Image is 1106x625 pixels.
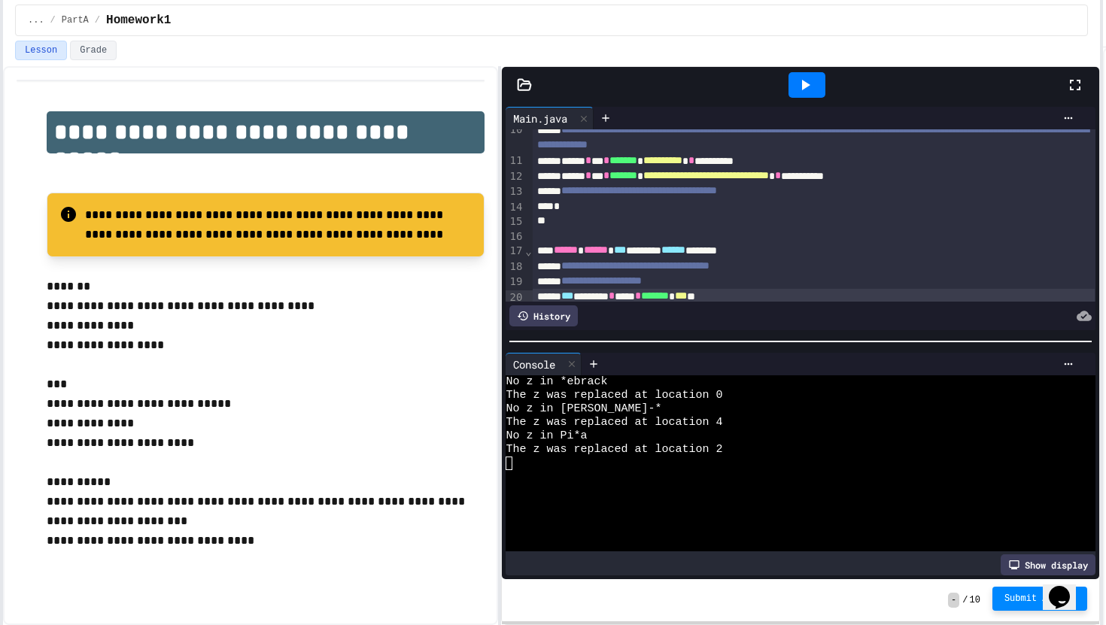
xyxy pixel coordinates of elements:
span: / [95,14,100,26]
div: History [509,305,578,326]
div: 14 [506,200,524,215]
span: The z was replaced at location 4 [506,416,722,429]
div: Main.java [506,111,575,126]
div: Console [506,356,563,372]
span: 10 [970,594,980,606]
div: 15 [506,214,524,229]
span: PartA [62,14,89,26]
span: Homework1 [106,11,171,29]
span: No z in *ebrack [506,375,607,389]
span: / [962,594,968,606]
span: Fold line [524,245,532,257]
div: Show display [1001,554,1095,575]
span: - [948,593,959,608]
iframe: chat widget [1043,565,1091,610]
div: 13 [506,184,524,199]
div: Main.java [506,107,594,129]
div: 12 [506,169,524,184]
button: Grade [70,41,117,60]
span: No z in Pi*a [506,429,587,443]
span: The z was replaced at location 0 [506,389,722,402]
div: 19 [506,275,524,290]
span: ... [28,14,44,26]
div: 18 [506,259,524,275]
span: / [50,14,56,26]
span: No z in [PERSON_NAME]-* [506,402,661,416]
div: 20 [506,290,524,305]
span: Submit Answer [1004,593,1075,605]
div: 17 [506,244,524,259]
div: 10 [506,123,524,153]
div: 16 [506,229,524,244]
button: Lesson [15,41,67,60]
span: The z was replaced at location 2 [506,443,722,457]
div: 11 [506,153,524,168]
button: Submit Answer [992,587,1087,611]
div: Console [506,353,582,375]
